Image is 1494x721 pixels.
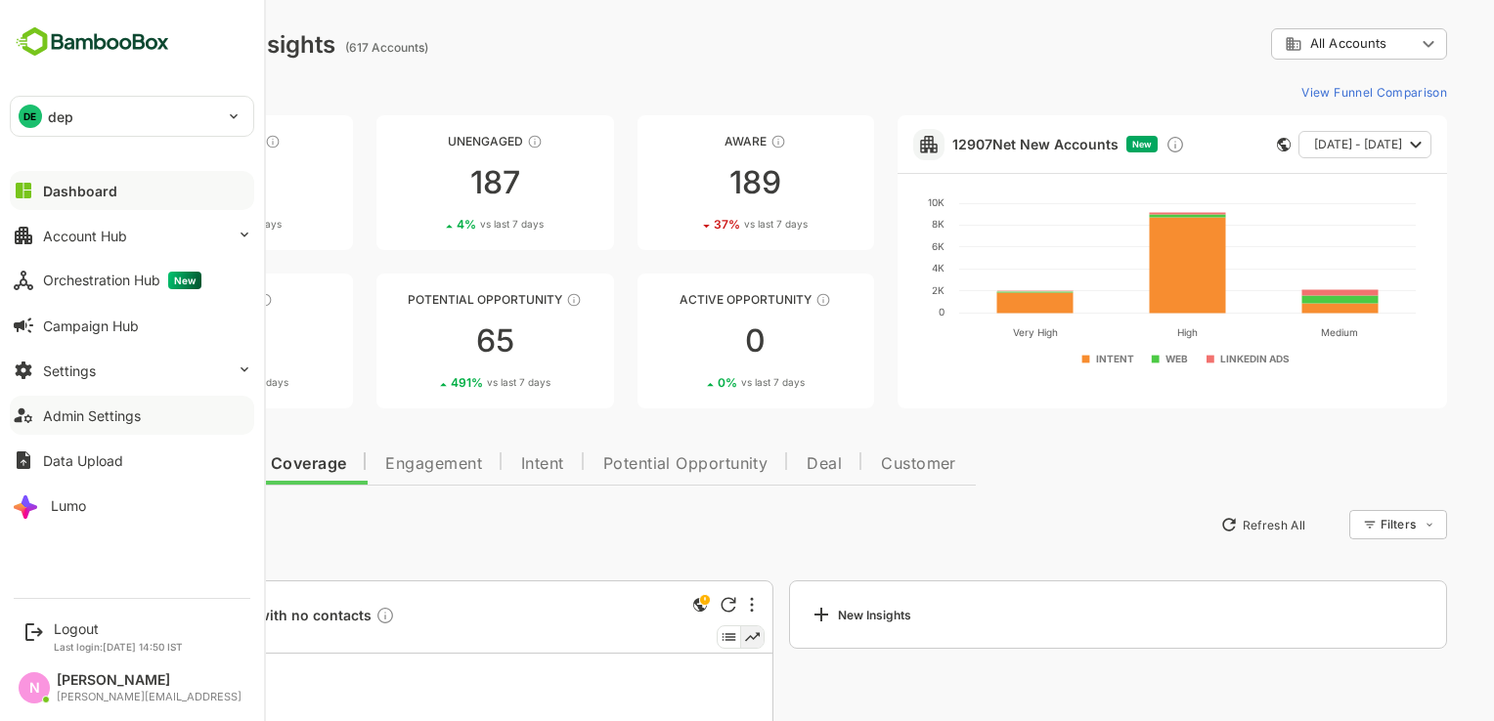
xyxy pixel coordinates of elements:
button: Campaign Hub [10,306,254,345]
div: Logout [54,620,183,637]
button: Account Hub [10,216,254,255]
div: Lumo [51,497,86,514]
div: Campaign Hub [43,318,139,334]
a: -- Accounts with no contactsDescription not present [104,606,334,628]
span: vs last 7 days [418,375,482,390]
div: Unreached [47,134,285,148]
div: All Accounts [1203,25,1379,64]
span: All Accounts [1242,36,1318,51]
ag: (617 Accounts) [277,40,366,55]
span: New [168,272,201,289]
div: 94 [47,325,285,357]
text: High [1109,326,1129,339]
span: vs last 7 days [150,217,213,232]
a: AwareThese accounts have just entered the buying cycle and need further nurturing18937%vs last 7 ... [569,115,807,250]
button: Data Upload [10,441,254,480]
div: These accounts are warm, further nurturing would qualify them to MQAs [189,292,204,308]
a: UnreachedThese accounts have not been engaged with for a defined time period821%vs last 7 days [47,115,285,250]
text: 10K [859,196,876,208]
a: 12907Net New Accounts [884,136,1050,152]
a: Active OpportunityThese accounts have open opportunities which might be at any of the Sales Stage... [569,274,807,408]
div: Potential Opportunity [308,292,546,307]
div: Discover new ICP-fit accounts showing engagement — via intent surges, anonymous website visits, L... [1097,135,1117,154]
div: N [19,672,50,703]
div: Admin Settings [43,407,141,424]
div: 0 [569,325,807,357]
button: Settings [10,351,254,390]
span: Engagement [317,456,414,472]
div: Orchestration Hub [43,272,201,289]
span: Data Quality and Coverage [66,456,278,472]
a: New Insights [721,580,1379,649]
div: DEdep [11,97,253,136]
img: BambooboxFullLogoMark.5f36c76dfaba33ec1ec1367b70bb1252.svg [10,23,175,61]
div: 82 [47,167,285,198]
span: vs last 7 days [673,375,736,390]
text: 6K [863,240,876,252]
div: Engaged [47,292,285,307]
span: Potential Opportunity [535,456,700,472]
text: Very High [945,326,989,339]
p: dep [48,106,73,127]
div: 129 % [121,375,220,390]
div: This is a global insight. Segment selection is not applicable for this view [620,593,643,619]
div: Description not present [307,606,327,628]
text: 4K [863,262,876,274]
button: Lumo [10,486,254,525]
div: More [681,597,685,613]
span: -- Accounts with no contacts [104,606,327,628]
div: 1 % [129,217,213,232]
button: Admin Settings [10,396,254,435]
div: Dashboard [43,183,117,199]
span: vs last 7 days [412,217,475,232]
span: Deal [738,456,773,472]
text: Medium [1252,326,1290,338]
div: DE [19,105,42,128]
span: Intent [453,456,496,472]
div: 4 % [388,217,475,232]
div: These accounts have not been engaged with for a defined time period [197,134,212,149]
div: All Accounts [1216,35,1347,53]
div: Aware [569,134,807,148]
span: Customer [813,456,888,472]
a: EngagedThese accounts are warm, further nurturing would qualify them to MQAs94129%vs last 7 days [47,274,285,408]
div: [PERSON_NAME] [57,672,242,689]
button: New Insights [47,507,190,542]
button: [DATE] - [DATE] [1230,131,1363,158]
div: 187 [308,167,546,198]
div: Active Opportunity [569,292,807,307]
p: Last login: [DATE] 14:50 IST [54,641,183,653]
div: Settings [43,362,96,379]
a: Potential OpportunityThese accounts are MQAs and can be passed on to Inside Sales65491%vs last 7 ... [308,274,546,408]
div: 65 [308,325,546,357]
div: New Insights [741,603,843,626]
div: [PERSON_NAME][EMAIL_ADDRESS] [57,691,242,703]
div: Account Hub [43,228,127,244]
text: 2K [863,284,876,296]
div: Filters [1312,517,1347,531]
span: [DATE] - [DATE] [1246,132,1334,157]
div: Refresh [652,597,668,613]
span: New [1064,139,1083,149]
div: Filters [1310,507,1379,542]
div: Dashboard Insights [47,30,267,59]
text: 0 [870,306,876,318]
div: These accounts have not shown enough engagement and need nurturing [459,134,474,149]
div: Unengaged [308,134,546,148]
button: Orchestration HubNew [10,261,254,300]
div: 37 % [645,217,739,232]
button: View Funnel Comparison [1225,76,1379,107]
span: vs last 7 days [676,217,739,232]
div: Data Upload [43,452,123,469]
a: UnengagedThese accounts have not shown enough engagement and need nurturing1874%vs last 7 days [308,115,546,250]
button: Refresh All [1143,509,1246,540]
div: These accounts have open opportunities which might be at any of the Sales Stages [747,292,763,308]
div: These accounts have just entered the buying cycle and need further nurturing [702,134,718,149]
div: 189 [569,167,807,198]
div: This card does not support filter and segments [1208,138,1222,151]
text: 8K [863,218,876,230]
div: 0 % [649,375,736,390]
div: 491 % [382,375,482,390]
button: Dashboard [10,171,254,210]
